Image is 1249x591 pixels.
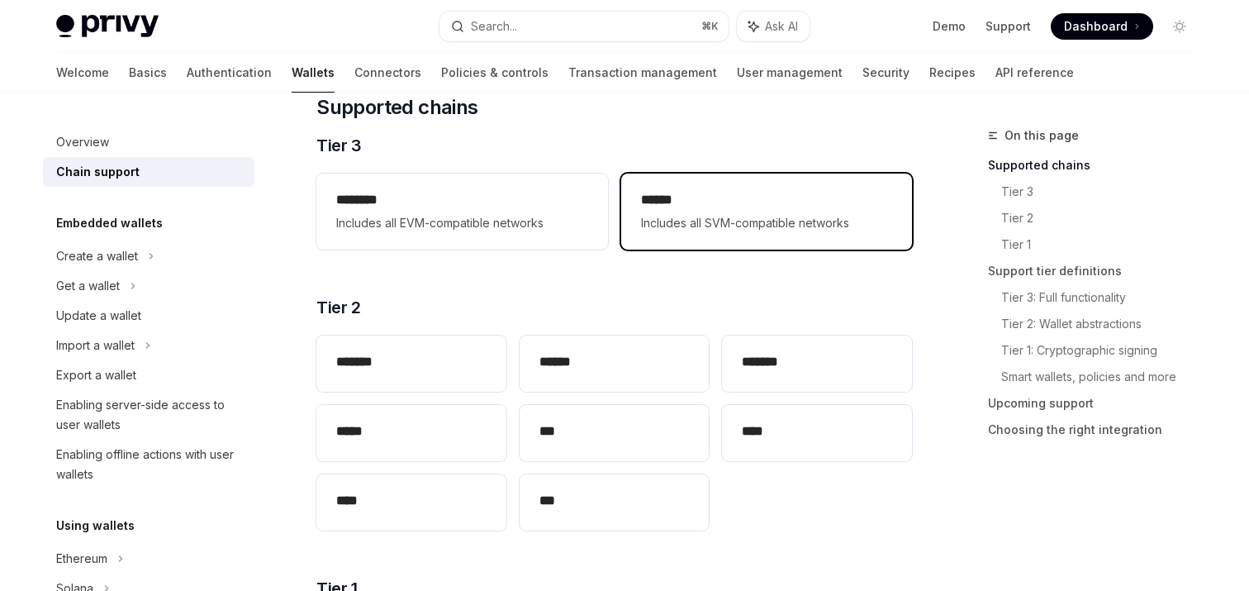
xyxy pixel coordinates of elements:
a: Basics [129,53,167,93]
a: Policies & controls [441,53,549,93]
a: Upcoming support [988,390,1206,417]
span: Includes all EVM-compatible networks [336,213,587,233]
span: Tier 2 [316,296,360,319]
a: **** ***Includes all EVM-compatible networks [316,174,607,250]
a: Update a wallet [43,301,254,331]
a: Dashboard [1051,13,1153,40]
a: Tier 3: Full functionality [1001,284,1206,311]
img: light logo [56,15,159,38]
span: Ask AI [765,18,798,35]
a: Welcome [56,53,109,93]
a: Security [862,53,909,93]
span: Supported chains [316,94,477,121]
a: Recipes [929,53,976,93]
a: User management [737,53,843,93]
a: **** *Includes all SVM-compatible networks [621,174,912,250]
span: ⌘ K [701,20,719,33]
button: Search...⌘K [439,12,729,41]
div: Chain support [56,162,140,182]
div: Overview [56,132,109,152]
div: Export a wallet [56,365,136,385]
a: API reference [995,53,1074,93]
a: Tier 1 [1001,231,1206,258]
a: Connectors [354,53,421,93]
div: Create a wallet [56,246,138,266]
div: Update a wallet [56,306,141,326]
button: Ask AI [737,12,810,41]
a: Authentication [187,53,272,93]
a: Tier 2: Wallet abstractions [1001,311,1206,337]
a: Enabling server-side access to user wallets [43,390,254,440]
a: Transaction management [568,53,717,93]
a: Enabling offline actions with user wallets [43,440,254,489]
a: Export a wallet [43,360,254,390]
h5: Embedded wallets [56,213,163,233]
a: Choosing the right integration [988,417,1206,443]
span: Dashboard [1064,18,1128,35]
button: Toggle dark mode [1166,13,1193,40]
a: Tier 1: Cryptographic signing [1001,337,1206,364]
span: Includes all SVM-compatible networks [641,213,892,233]
span: On this page [1004,126,1079,145]
a: Support tier definitions [988,258,1206,284]
a: Overview [43,127,254,157]
div: Get a wallet [56,276,120,296]
h5: Using wallets [56,516,135,536]
a: Chain support [43,157,254,187]
div: Import a wallet [56,336,135,355]
div: Enabling offline actions with user wallets [56,445,245,484]
span: Tier 3 [316,134,361,157]
a: Tier 3 [1001,179,1206,205]
div: Search... [471,17,517,36]
div: Ethereum [56,549,107,569]
a: Demo [933,18,966,35]
a: Support [985,18,1031,35]
a: Supported chains [988,152,1206,179]
a: Wallets [292,53,335,93]
div: Enabling server-side access to user wallets [56,395,245,435]
a: Smart wallets, policies and more [1001,364,1206,390]
a: Tier 2 [1001,205,1206,231]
